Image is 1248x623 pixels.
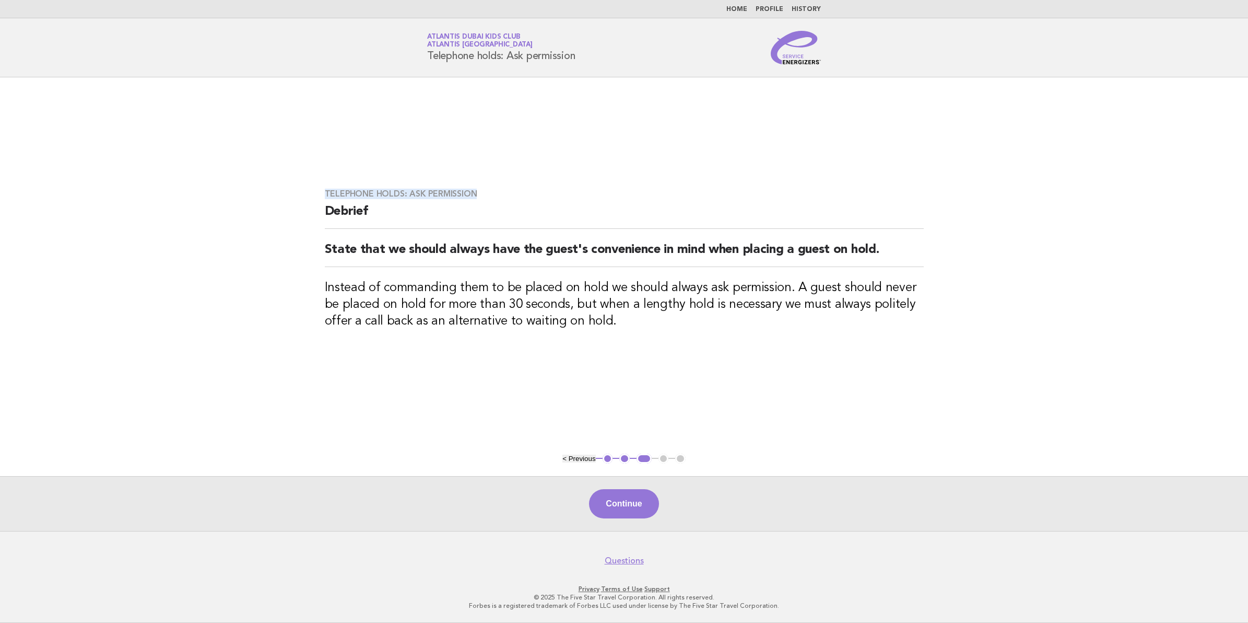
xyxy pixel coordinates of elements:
[605,556,644,566] a: Questions
[304,593,944,602] p: © 2025 The Five Star Travel Corporation. All rights reserved.
[771,31,821,64] img: Service Energizers
[304,602,944,610] p: Forbes is a registered trademark of Forbes LLC used under license by The Five Star Travel Corpora...
[644,585,670,593] a: Support
[619,454,630,464] button: 2
[325,280,924,330] h3: Instead of commanding them to be placed on hold we should always ask permission. A guest should n...
[792,6,821,13] a: History
[589,489,658,518] button: Continue
[756,6,783,13] a: Profile
[325,203,924,229] h2: Debrief
[427,42,533,49] span: Atlantis [GEOGRAPHIC_DATA]
[325,189,924,199] h3: Telephone holds: Ask permission
[427,34,575,61] h1: Telephone holds: Ask permission
[637,454,652,464] button: 3
[603,454,613,464] button: 1
[726,6,747,13] a: Home
[601,585,643,593] a: Terms of Use
[579,585,599,593] a: Privacy
[427,33,533,48] a: Atlantis Dubai Kids ClubAtlantis [GEOGRAPHIC_DATA]
[304,585,944,593] p: · ·
[562,455,595,463] button: < Previous
[325,241,924,267] h2: State that we should always have the guest's convenience in mind when placing a guest on hold.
